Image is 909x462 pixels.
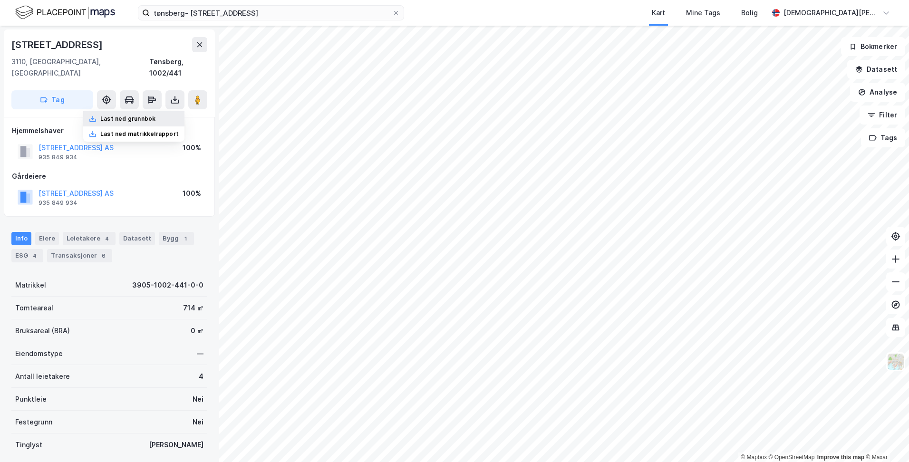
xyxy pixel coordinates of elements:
div: Festegrunn [15,416,52,428]
button: Analyse [850,83,905,102]
div: 4 [102,234,112,243]
div: ESG [11,249,43,262]
div: [PERSON_NAME] [149,439,203,451]
div: Datasett [119,232,155,245]
div: [STREET_ADDRESS] [11,37,105,52]
div: Mine Tags [686,7,720,19]
div: Nei [193,416,203,428]
div: 4 [30,251,39,260]
button: Tag [11,90,93,109]
div: Tinglyst [15,439,42,451]
div: Eiere [35,232,59,245]
div: Tomteareal [15,302,53,314]
div: 4 [199,371,203,382]
a: OpenStreetMap [769,454,815,461]
iframe: Chat Widget [861,416,909,462]
div: 6 [99,251,108,260]
div: Matrikkel [15,279,46,291]
div: Eiendomstype [15,348,63,359]
div: Punktleie [15,394,47,405]
div: [DEMOGRAPHIC_DATA][PERSON_NAME] [783,7,879,19]
a: Improve this map [817,454,864,461]
div: Transaksjoner [47,249,112,262]
a: Mapbox [741,454,767,461]
div: 935 849 934 [39,154,77,161]
div: Tønsberg, 1002/441 [149,56,207,79]
input: Søk på adresse, matrikkel, gårdeiere, leietakere eller personer [150,6,392,20]
div: Info [11,232,31,245]
div: Bolig [741,7,758,19]
div: 3110, [GEOGRAPHIC_DATA], [GEOGRAPHIC_DATA] [11,56,149,79]
div: 3905-1002-441-0-0 [132,279,203,291]
div: Kart [652,7,665,19]
div: 0 ㎡ [191,325,203,337]
div: Last ned grunnbok [100,115,155,123]
div: 100% [183,142,201,154]
button: Bokmerker [841,37,905,56]
button: Tags [861,128,905,147]
div: 714 ㎡ [183,302,203,314]
div: Nei [193,394,203,405]
div: Kontrollprogram for chat [861,416,909,462]
div: Bruksareal (BRA) [15,325,70,337]
div: 935 849 934 [39,199,77,207]
img: Z [887,353,905,371]
div: Last ned matrikkelrapport [100,130,179,138]
div: 100% [183,188,201,199]
div: — [197,348,203,359]
div: Gårdeiere [12,171,207,182]
button: Filter [860,106,905,125]
div: 1 [181,234,190,243]
div: Leietakere [63,232,116,245]
div: Hjemmelshaver [12,125,207,136]
div: Antall leietakere [15,371,70,382]
button: Datasett [847,60,905,79]
div: Bygg [159,232,194,245]
img: logo.f888ab2527a4732fd821a326f86c7f29.svg [15,4,115,21]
